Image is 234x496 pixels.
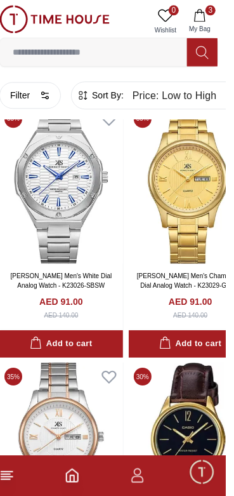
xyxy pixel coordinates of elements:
span: 3 [214,5,224,15]
button: 3My Bag [190,5,226,37]
span: 0 [177,5,187,15]
a: Home [73,468,88,483]
div: Add to cart [167,337,230,351]
div: Add to cart [38,337,100,351]
a: [PERSON_NAME] Men's White Dial Analog Watch - K23026-SBSW [19,272,120,289]
button: Add to cart [8,330,131,358]
span: Sort By: [98,89,132,102]
div: AED 140.00 [181,311,216,320]
button: Filter [8,82,69,109]
h4: AED 91.00 [48,295,91,308]
img: Kenneth Scott Men's White Dial Analog Watch - K23026-SBSW [8,105,131,264]
span: My Bag [192,24,224,34]
h4: AED 91.00 [177,295,220,308]
a: 0Wishlist [158,5,190,37]
img: ... [8,5,118,33]
span: Wishlist [158,25,190,35]
div: AED 140.00 [52,311,86,320]
span: 35 % [13,368,30,385]
button: Sort By: [85,89,132,102]
span: 30 % [142,368,160,385]
div: Chat Widget [197,459,224,486]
